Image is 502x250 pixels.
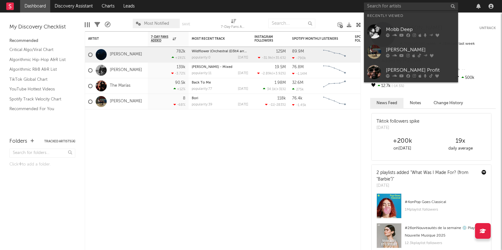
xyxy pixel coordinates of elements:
div: Instagram Followers [254,35,276,43]
div: 782k [176,49,185,54]
div: Mobb Deep [386,26,455,33]
div: My Discovery Checklist [9,23,75,31]
a: Mobb Deep [364,21,458,42]
div: popularity: 11 [192,72,211,75]
span: 34.1k [267,88,275,91]
div: Click to add a folder. [9,161,75,168]
a: [PERSON_NAME] [110,68,142,73]
div: Recommended [9,37,75,45]
div: popularity: 0 [192,56,211,59]
button: Notes [403,98,427,108]
svg: Chart title [320,78,349,94]
div: Folders [9,138,27,145]
svg: Chart title [320,47,349,63]
span: 7-Day Fans Added [151,35,171,43]
div: [DATE] [238,56,248,59]
button: News Feed [370,98,403,108]
div: [PERSON_NAME] Profit [386,66,455,74]
div: Bori [192,97,248,100]
div: 76.8M [292,65,304,69]
a: Recommended For You [9,105,69,112]
span: -31.9k [262,56,272,60]
span: +31 % [276,88,285,91]
a: [PERSON_NAME] [110,52,142,57]
button: Untrack [479,25,496,31]
input: Search for folders... [9,149,75,158]
a: Bori [192,97,198,100]
div: # 26 on Nouveautés de la semaine 💿 Playlist Nouvelle Musique 2025 [405,224,486,239]
div: Most Recent Track [192,37,239,41]
div: 19 x [431,137,489,145]
div: -- [454,66,496,74]
div: Filters [94,16,100,34]
div: 7-Day Fans Added (7-Day Fans Added) [221,23,246,31]
span: Most Notified [144,22,169,26]
div: 7-Day Fans Added (7-Day Fans Added) [221,16,246,34]
div: 76.4k [292,96,302,100]
div: -790k [292,56,306,60]
span: +3.92 % [273,72,285,75]
div: [DATE] [238,72,248,75]
span: -2.89k [261,72,272,75]
div: Luther - Mixed [192,65,248,69]
div: [DATE] [238,103,248,106]
a: [PERSON_NAME] Profit [364,62,458,82]
div: 500k [454,74,496,82]
div: popularity: 77 [192,87,212,91]
button: Tracked Artists(4) [44,140,75,143]
div: on [DATE] [373,145,431,152]
a: The Marías [110,83,131,89]
svg: Chart title [320,63,349,78]
input: Search for artists [364,3,458,10]
div: Back To Me [192,81,248,84]
span: +35.6 % [273,56,285,60]
div: 2 playlists added [376,170,477,183]
div: 90.5k [175,81,185,85]
a: [PERSON_NAME] [110,99,142,104]
div: 19.5M [275,65,286,69]
div: 1.98M [275,81,286,85]
a: Algorithmic R&B A&R List [9,66,69,73]
div: ( ) [265,103,286,107]
div: 32.6M [292,81,303,85]
div: Wildflower (Orchestral (D3lt4 arrang.) [192,50,248,53]
div: +191 % [172,56,185,60]
a: TikTok Global Chart [9,76,69,83]
div: ( ) [263,87,286,91]
a: Wildflower (Orchestral (D3lt4 arrang.) [192,50,252,53]
div: popularity: 39 [192,103,212,106]
span: -11 [269,103,274,107]
div: 1M playlist followers [405,206,486,213]
a: YouTube Hottest Videos [9,86,69,93]
div: Artist [88,37,135,41]
input: Search... [268,19,315,28]
div: Tiktok followers spike [376,118,419,125]
div: daily average [431,145,489,152]
div: -68 % [174,103,185,107]
div: 8 [183,96,185,100]
div: 89.9M [292,49,304,54]
div: +200k [373,137,431,145]
div: 275k [292,87,304,91]
div: [DATE] [376,183,477,189]
a: [PERSON_NAME] [364,42,458,62]
div: 118k [277,96,286,100]
div: +12 % [174,87,185,91]
a: "What Was I Made For? (from "Barbie")" [376,171,468,181]
button: Change History [427,98,469,108]
div: [PERSON_NAME] [386,46,455,54]
a: [PERSON_NAME] - Mixed [192,65,232,69]
div: Spotify Followers [355,35,377,43]
div: # 4 on Pop Goes Classical [405,198,486,206]
div: Spotify Monthly Listeners [292,37,339,41]
div: A&R Pipeline [105,16,110,34]
div: -3.72 % [171,71,185,75]
a: Critical Algo/Viral Chart [9,46,69,53]
div: [DATE] [376,125,419,131]
div: ( ) [258,56,286,60]
div: 12.3k playlist followers [405,239,486,247]
div: Edit Columns [85,16,90,34]
button: Save [182,23,190,26]
svg: Chart title [320,94,349,110]
a: Algorithmic Hip-Hop A&R List [9,56,69,63]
